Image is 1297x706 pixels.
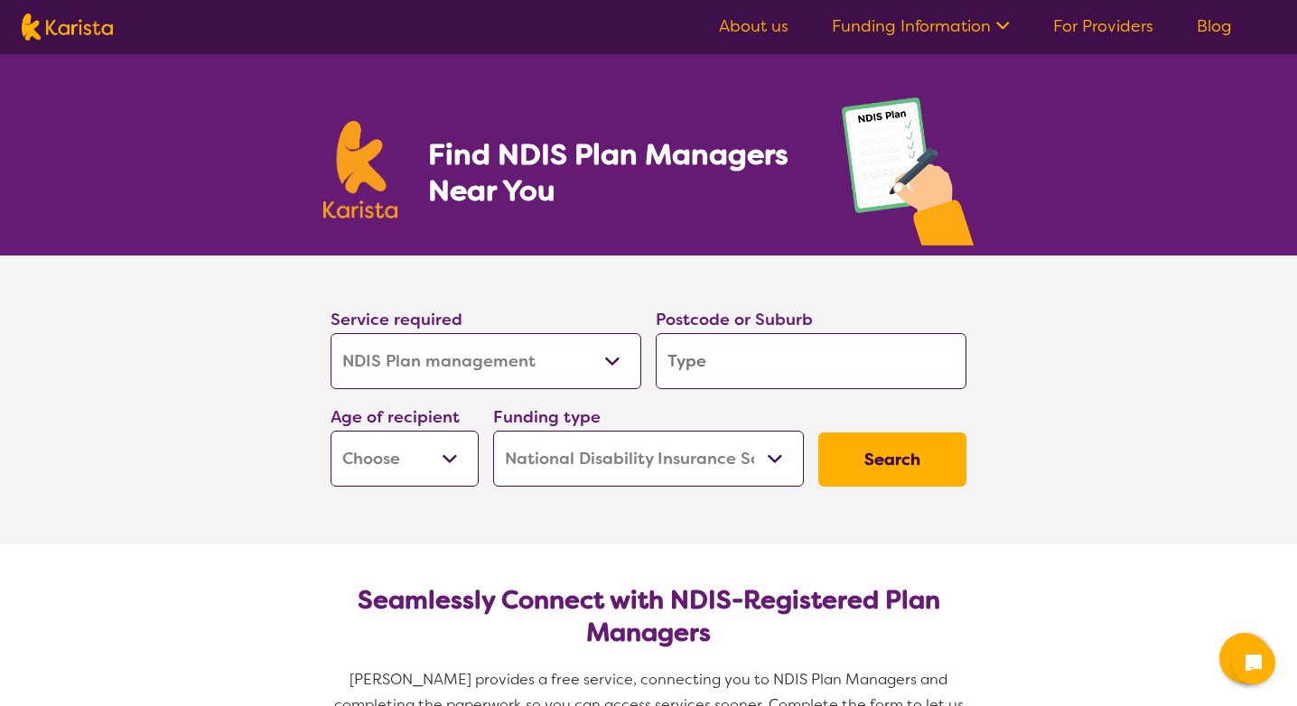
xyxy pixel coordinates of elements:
[493,406,601,428] label: Funding type
[818,432,966,487] button: Search
[323,121,397,218] img: Karista logo
[1053,15,1153,37] a: For Providers
[331,406,460,428] label: Age of recipient
[331,309,462,330] label: Service required
[656,333,966,389] input: Type
[842,98,974,255] img: plan-management
[1219,633,1270,683] button: Channel Menu
[1197,15,1232,37] a: Blog
[428,136,806,209] h1: Find NDIS Plan Managers Near You
[719,15,788,37] a: About us
[656,309,813,330] label: Postcode or Suburb
[832,15,1010,37] a: Funding Information
[22,14,113,41] img: Karista logo
[345,584,952,649] h2: Seamlessly Connect with NDIS-Registered Plan Managers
